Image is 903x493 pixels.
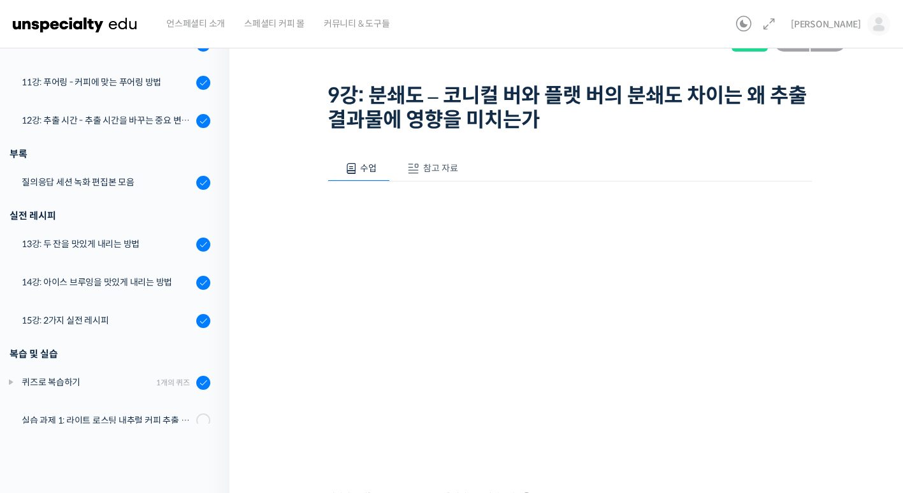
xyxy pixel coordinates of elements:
div: 질의응답 세션 녹화 편집본 모음 [22,175,192,189]
a: 홈 [4,387,84,419]
a: 설정 [164,387,245,419]
span: 대화 [117,407,132,417]
span: 참고 자료 [423,162,458,174]
a: 대화 [84,387,164,419]
div: 부록 [10,145,210,162]
div: 실전 레시피 [10,207,210,224]
h1: 9강: 분쇄도 – 코니컬 버와 플랫 버의 분쇄도 차이는 왜 추출 결과물에 영향을 미치는가 [328,83,812,132]
div: 퀴즈로 복습하기 [22,375,152,389]
span: 홈 [40,406,48,417]
div: 14강: 아이스 브루잉을 맛있게 내리는 방법 [22,275,192,289]
div: 12강: 추출 시간 - 추출 시간을 바꾸는 중요 변수 파헤치기 [22,113,192,127]
span: 수업 [360,162,377,174]
div: 1개의 퀴즈 [156,376,190,389]
div: 복습 및 실습 [10,345,210,362]
div: 실습 과제 1: 라이트 로스팅 내추럴 커피 추출 레시피 [22,413,192,427]
div: 13강: 두 잔을 맛있게 내리는 방법 [22,237,192,251]
span: 설정 [197,406,212,417]
div: 15강: 2가지 실전 레시피 [22,313,192,327]
span: [PERSON_NAME] [791,18,861,30]
div: 11강: 푸어링 - 커피에 맞는 푸어링 방법 [22,75,192,89]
